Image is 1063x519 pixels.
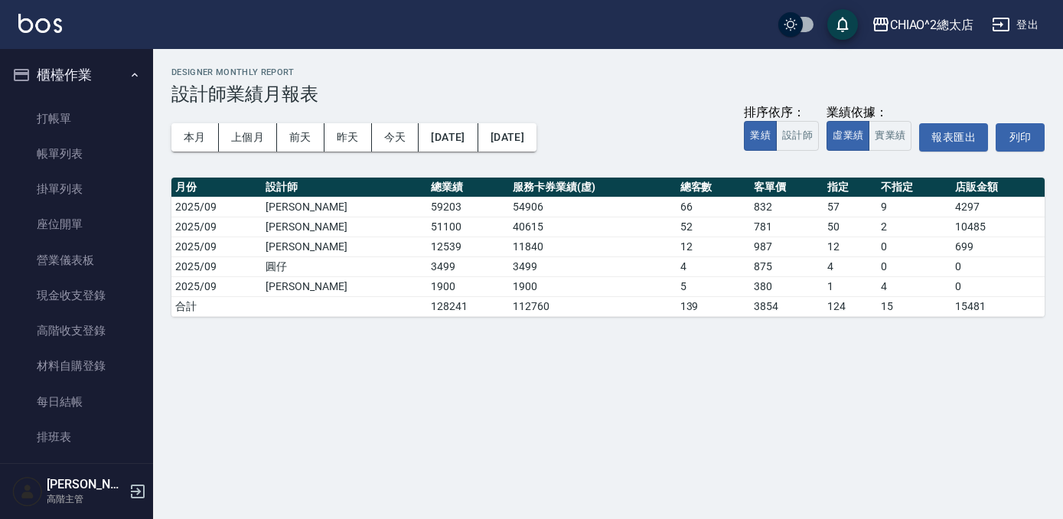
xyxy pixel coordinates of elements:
[951,237,1045,256] td: 699
[47,477,125,492] h5: [PERSON_NAME]
[6,55,147,95] button: 櫃檯作業
[823,296,877,316] td: 124
[951,256,1045,276] td: 0
[744,121,777,151] button: 業績
[6,136,147,171] a: 帳單列表
[262,237,427,256] td: [PERSON_NAME]
[827,121,869,151] button: 虛業績
[18,14,62,33] img: Logo
[877,276,951,296] td: 4
[12,476,43,507] img: Person
[677,296,750,316] td: 139
[171,296,262,316] td: 合計
[171,178,1045,317] table: a dense table
[823,256,877,276] td: 4
[919,123,988,152] button: 報表匯出
[6,384,147,419] a: 每日結帳
[171,237,262,256] td: 2025/09
[262,178,427,197] th: 設計師
[877,217,951,237] td: 2
[823,217,877,237] td: 50
[277,123,324,152] button: 前天
[509,256,676,276] td: 3499
[890,15,974,34] div: CHIAO^2總太店
[823,237,877,256] td: 12
[6,243,147,278] a: 營業儀表板
[823,197,877,217] td: 57
[750,217,823,237] td: 781
[951,178,1045,197] th: 店販金額
[750,197,823,217] td: 832
[6,101,147,136] a: 打帳單
[951,217,1045,237] td: 10485
[951,276,1045,296] td: 0
[171,256,262,276] td: 2025/09
[744,105,819,121] div: 排序依序：
[877,197,951,217] td: 9
[677,178,750,197] th: 總客數
[823,178,877,197] th: 指定
[262,217,427,237] td: [PERSON_NAME]
[171,67,1045,77] h2: Designer Monthly Report
[6,348,147,384] a: 材料自購登錄
[677,217,750,237] td: 52
[750,256,823,276] td: 875
[677,197,750,217] td: 66
[324,123,372,152] button: 昨天
[427,276,509,296] td: 1900
[869,121,911,151] button: 實業績
[877,256,951,276] td: 0
[823,276,877,296] td: 1
[171,197,262,217] td: 2025/09
[750,237,823,256] td: 987
[827,105,911,121] div: 業績依據：
[6,455,147,490] a: 現場電腦打卡
[986,11,1045,39] button: 登出
[750,178,823,197] th: 客單價
[750,276,823,296] td: 380
[6,419,147,455] a: 排班表
[509,197,676,217] td: 54906
[951,296,1045,316] td: 15481
[509,237,676,256] td: 11840
[427,296,509,316] td: 128241
[866,9,980,41] button: CHIAO^2總太店
[478,123,536,152] button: [DATE]
[996,123,1045,152] button: 列印
[6,171,147,207] a: 掛單列表
[427,197,509,217] td: 59203
[427,256,509,276] td: 3499
[951,197,1045,217] td: 4297
[427,217,509,237] td: 51100
[427,178,509,197] th: 總業績
[6,313,147,348] a: 高階收支登錄
[219,123,277,152] button: 上個月
[509,217,676,237] td: 40615
[171,83,1045,105] h3: 設計師業績月報表
[171,276,262,296] td: 2025/09
[6,207,147,242] a: 座位開單
[419,123,478,152] button: [DATE]
[171,123,219,152] button: 本月
[262,197,427,217] td: [PERSON_NAME]
[262,256,427,276] td: 圓仔
[509,178,676,197] th: 服務卡券業績(虛)
[509,276,676,296] td: 1900
[750,296,823,316] td: 3854
[171,178,262,197] th: 月份
[877,178,951,197] th: 不指定
[677,276,750,296] td: 5
[776,121,819,151] button: 設計師
[677,237,750,256] td: 12
[677,256,750,276] td: 4
[47,492,125,506] p: 高階主管
[171,217,262,237] td: 2025/09
[877,296,951,316] td: 15
[262,276,427,296] td: [PERSON_NAME]
[827,9,858,40] button: save
[877,237,951,256] td: 0
[427,237,509,256] td: 12539
[6,278,147,313] a: 現金收支登錄
[372,123,419,152] button: 今天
